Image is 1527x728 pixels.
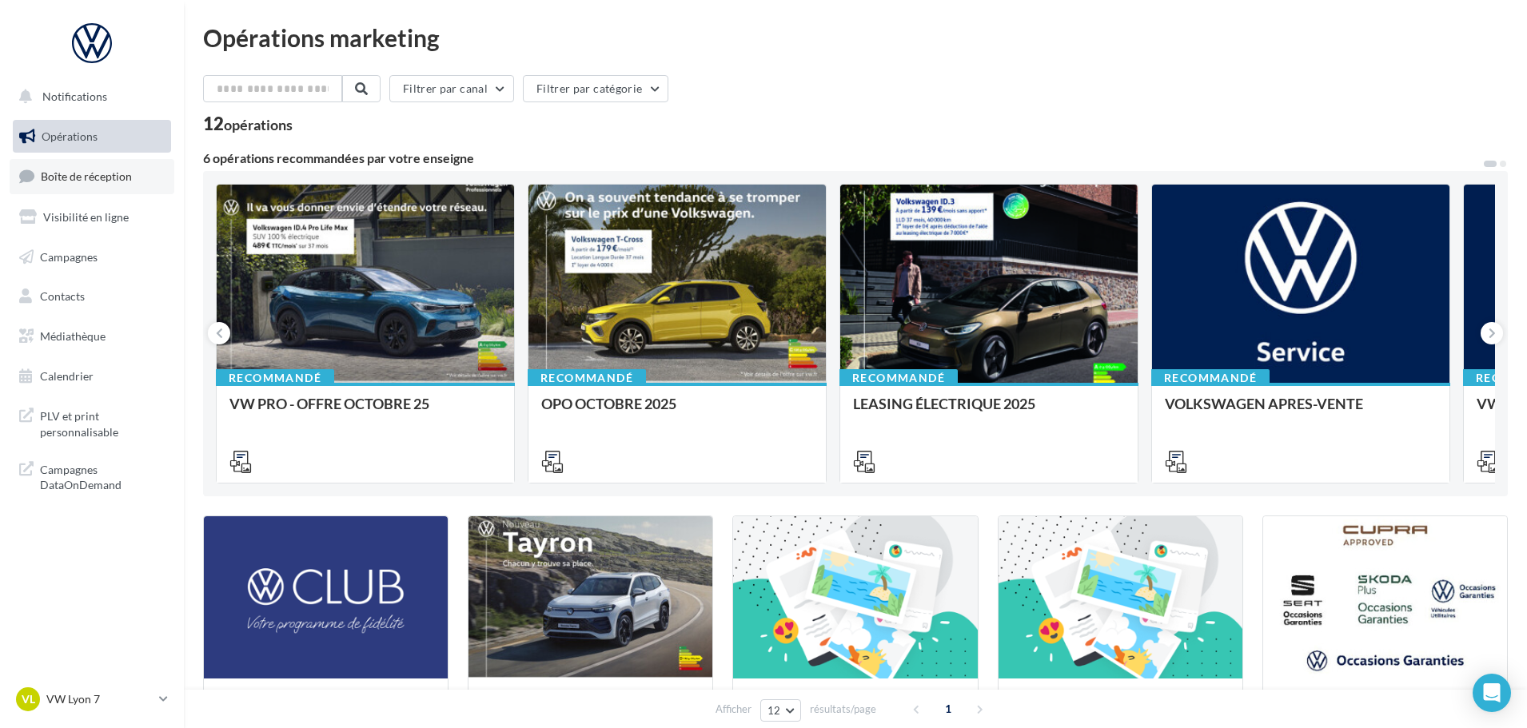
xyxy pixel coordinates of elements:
[40,329,106,343] span: Médiathèque
[389,75,514,102] button: Filtrer par canal
[10,159,174,193] a: Boîte de réception
[229,396,501,428] div: VW PRO - OFFRE OCTOBRE 25
[41,169,132,183] span: Boîte de réception
[10,80,168,113] button: Notifications
[224,117,293,132] div: opérations
[40,249,98,263] span: Campagnes
[40,459,165,493] span: Campagnes DataOnDemand
[760,699,801,722] button: 12
[40,369,94,383] span: Calendrier
[767,704,781,717] span: 12
[203,152,1482,165] div: 6 opérations recommandées par votre enseigne
[1151,369,1270,387] div: Recommandé
[42,129,98,143] span: Opérations
[10,452,174,499] a: Campagnes DataOnDemand
[43,210,129,224] span: Visibilité en ligne
[528,369,646,387] div: Recommandé
[216,369,334,387] div: Recommandé
[10,201,174,234] a: Visibilité en ligne
[40,405,165,440] span: PLV et print personnalisable
[10,320,174,353] a: Médiathèque
[10,241,174,274] a: Campagnes
[1473,674,1511,712] div: Open Intercom Messenger
[40,289,85,303] span: Contacts
[10,120,174,153] a: Opérations
[13,684,171,714] a: VL VW Lyon 7
[853,396,1125,428] div: LEASING ÉLECTRIQUE 2025
[716,702,752,717] span: Afficher
[203,115,293,133] div: 12
[46,691,153,707] p: VW Lyon 7
[810,702,876,717] span: résultats/page
[10,399,174,446] a: PLV et print personnalisable
[523,75,668,102] button: Filtrer par catégorie
[541,396,813,428] div: OPO OCTOBRE 2025
[839,369,958,387] div: Recommandé
[10,280,174,313] a: Contacts
[10,360,174,393] a: Calendrier
[1165,396,1437,428] div: VOLKSWAGEN APRES-VENTE
[203,26,1508,50] div: Opérations marketing
[935,696,961,722] span: 1
[22,691,35,707] span: VL
[42,90,107,103] span: Notifications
